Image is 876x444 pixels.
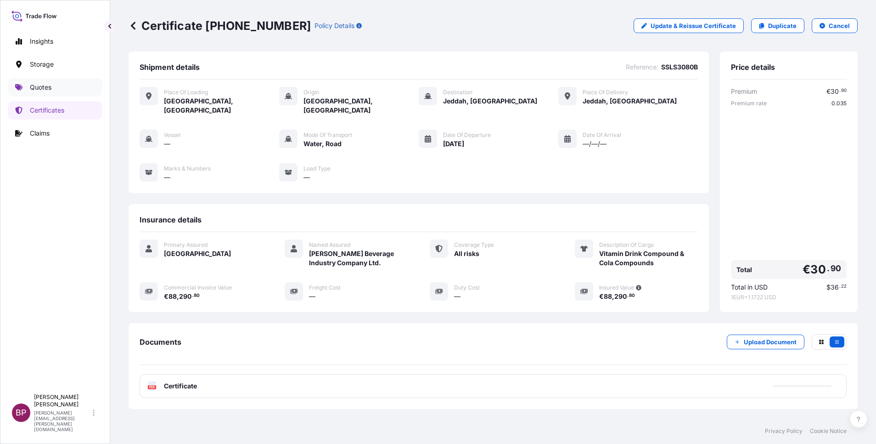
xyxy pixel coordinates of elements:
span: Insurance details [140,215,202,224]
span: Premium [731,87,757,96]
a: Quotes [8,78,102,97]
span: Jeddah, [GEOGRAPHIC_DATA] [583,97,677,106]
p: [PERSON_NAME][EMAIL_ADDRESS][PERSON_NAME][DOMAIN_NAME] [34,410,91,432]
a: Privacy Policy [765,427,803,435]
span: Certificate [164,381,197,391]
span: 90 [831,266,841,271]
span: Origin [303,89,319,96]
text: PDF [149,386,155,389]
p: [PERSON_NAME] [PERSON_NAME] [34,393,91,408]
span: Jeddah, [GEOGRAPHIC_DATA] [443,97,537,106]
span: . [192,294,193,297]
span: 88 [168,293,177,300]
a: Update & Reissue Certificate [634,18,744,33]
span: 30 [810,264,825,275]
span: . [627,294,629,297]
span: — [164,173,170,182]
p: Certificate [PHONE_NUMBER] [129,18,311,33]
span: Total [736,265,752,274]
span: Vessel [164,131,180,139]
span: Premium rate [731,100,767,107]
span: Description Of Cargo [599,241,654,249]
span: 22 [841,285,847,288]
p: Storage [30,60,54,69]
span: Named Assured [309,241,350,249]
span: All risks [454,249,479,258]
p: Cancel [829,21,850,30]
span: Insured Value [599,284,634,291]
span: 80 [194,294,200,297]
span: 36 [831,284,839,290]
span: . [839,89,841,92]
span: 30 [831,88,839,95]
span: — [309,292,315,301]
span: Duty Cost [454,284,480,291]
span: Date of Departure [443,131,491,139]
span: Coverage Type [454,241,494,249]
a: Certificates [8,101,102,120]
span: . [827,266,830,271]
span: Water, Road [303,139,342,148]
span: Mode of Transport [303,131,352,139]
span: , [177,293,179,300]
span: Shipment details [140,63,200,72]
span: Vitamin Drink Compound & Cola Compounds [599,249,698,268]
a: Duplicate [751,18,804,33]
span: [DATE] [443,139,464,148]
span: Destination [443,89,472,96]
p: Update & Reissue Certificate [651,21,736,30]
span: Load Type [303,165,331,172]
p: Quotes [30,83,51,92]
span: —/—/— [583,139,606,148]
p: Claims [30,129,50,138]
p: Policy Details [314,21,354,30]
button: Cancel [812,18,858,33]
p: Insights [30,37,53,46]
button: Upload Document [727,335,804,349]
span: € [164,293,168,300]
a: Storage [8,55,102,74]
a: Insights [8,32,102,51]
span: Marks & Numbers [164,165,211,172]
span: 90 [841,89,847,92]
span: € [826,88,831,95]
span: 290 [179,293,191,300]
span: BP [16,408,27,417]
span: [GEOGRAPHIC_DATA], [GEOGRAPHIC_DATA] [164,97,279,115]
span: € [803,264,810,275]
span: [GEOGRAPHIC_DATA], [GEOGRAPHIC_DATA] [303,97,419,115]
span: € [599,293,604,300]
span: 1 EUR = 1.1722 USD [731,294,847,301]
span: 290 [614,293,627,300]
span: [GEOGRAPHIC_DATA] [164,249,231,258]
span: 88 [604,293,612,300]
span: 0.035 [831,100,847,107]
span: Date of Arrival [583,131,621,139]
a: Claims [8,124,102,142]
a: Cookie Notice [810,427,847,435]
span: Freight Cost [309,284,341,291]
span: [PERSON_NAME] Beverage Industry Company Ltd. [309,249,408,268]
p: Certificates [30,106,64,115]
span: , [612,293,614,300]
p: Upload Document [744,337,797,347]
span: — [454,292,460,301]
span: . [839,285,841,288]
span: — [164,139,170,148]
span: $ [826,284,831,290]
p: Duplicate [768,21,797,30]
span: 80 [629,294,635,297]
span: Place of Loading [164,89,208,96]
span: Documents [140,337,181,347]
span: Primary Assured [164,241,208,249]
span: Price details [731,63,775,72]
span: Total in USD [731,283,768,292]
span: — [303,173,310,182]
span: Reference : [626,63,658,72]
span: Commercial Invoice Value [164,284,232,291]
span: SSLS3080B [661,63,698,72]
span: Place of Delivery [583,89,628,96]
